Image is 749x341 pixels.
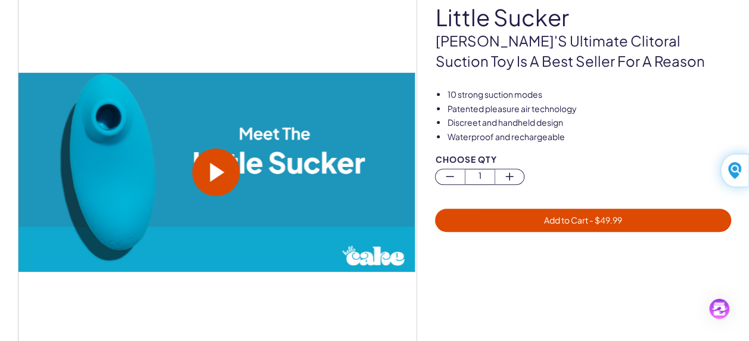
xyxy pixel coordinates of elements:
[447,103,731,115] li: Patented pleasure air technology
[465,169,495,183] span: 1
[435,31,731,71] p: [PERSON_NAME]'s ultimate clitoral suction toy is a best seller for a reason
[447,131,731,143] li: Waterproof and rechargeable
[435,209,731,232] button: Add to Cart - $49.99
[435,5,731,30] h1: little sucker
[544,215,622,225] span: Add to Cart
[435,155,731,164] div: Choose Qty
[447,117,731,129] li: Discreet and handheld design
[447,89,731,101] li: 10 strong suction modes
[588,215,622,225] span: - $ 49.99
